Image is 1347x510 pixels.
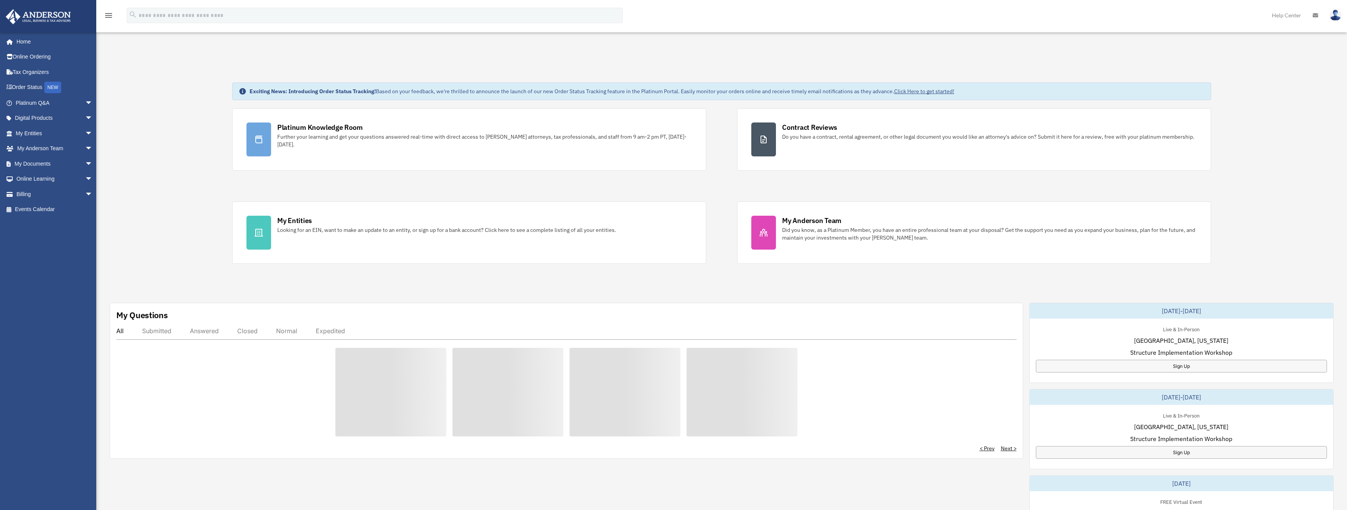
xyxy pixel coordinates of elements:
[1036,446,1327,459] a: Sign Up
[232,108,706,171] a: Platinum Knowledge Room Further your learning and get your questions answered real-time with dire...
[85,126,101,141] span: arrow_drop_down
[232,201,706,264] a: My Entities Looking for an EIN, want to make an update to an entity, or sign up for a bank accoun...
[737,201,1211,264] a: My Anderson Team Did you know, as a Platinum Member, you have an entire professional team at your...
[5,171,104,187] a: Online Learningarrow_drop_down
[142,327,171,335] div: Submitted
[980,445,995,452] a: < Prev
[1157,411,1206,419] div: Live & In-Person
[277,122,363,132] div: Platinum Knowledge Room
[5,95,104,111] a: Platinum Q&Aarrow_drop_down
[782,226,1197,242] div: Did you know, as a Platinum Member, you have an entire professional team at your disposal? Get th...
[5,156,104,171] a: My Documentsarrow_drop_down
[85,156,101,172] span: arrow_drop_down
[1134,336,1228,345] span: [GEOGRAPHIC_DATA], [US_STATE]
[782,216,841,225] div: My Anderson Team
[277,133,692,148] div: Further your learning and get your questions answered real-time with direct access to [PERSON_NAM...
[3,9,73,24] img: Anderson Advisors Platinum Portal
[276,327,297,335] div: Normal
[782,122,837,132] div: Contract Reviews
[104,11,113,20] i: menu
[5,111,104,126] a: Digital Productsarrow_drop_down
[85,141,101,157] span: arrow_drop_down
[782,133,1195,141] div: Do you have a contract, rental agreement, or other legal document you would like an attorney's ad...
[5,49,104,65] a: Online Ordering
[85,186,101,202] span: arrow_drop_down
[250,87,954,95] div: Based on your feedback, we're thrilled to announce the launch of our new Order Status Tracking fe...
[1030,476,1334,491] div: [DATE]
[5,34,101,49] a: Home
[1330,10,1341,21] img: User Pic
[5,80,104,96] a: Order StatusNEW
[5,202,104,217] a: Events Calendar
[190,327,219,335] div: Answered
[85,111,101,126] span: arrow_drop_down
[116,327,124,335] div: All
[116,309,168,321] div: My Questions
[1157,325,1206,333] div: Live & In-Person
[1130,348,1232,357] span: Structure Implementation Workshop
[1134,422,1228,431] span: [GEOGRAPHIC_DATA], [US_STATE]
[1036,360,1327,372] a: Sign Up
[85,95,101,111] span: arrow_drop_down
[1030,303,1334,319] div: [DATE]-[DATE]
[737,108,1211,171] a: Contract Reviews Do you have a contract, rental agreement, or other legal document you would like...
[277,226,616,234] div: Looking for an EIN, want to make an update to an entity, or sign up for a bank account? Click her...
[44,82,61,93] div: NEW
[1001,445,1017,452] a: Next >
[250,88,376,95] strong: Exciting News: Introducing Order Status Tracking!
[104,13,113,20] a: menu
[85,171,101,187] span: arrow_drop_down
[1154,497,1208,505] div: FREE Virtual Event
[1030,389,1334,405] div: [DATE]-[DATE]
[5,126,104,141] a: My Entitiesarrow_drop_down
[1130,434,1232,443] span: Structure Implementation Workshop
[5,141,104,156] a: My Anderson Teamarrow_drop_down
[129,10,137,19] i: search
[277,216,312,225] div: My Entities
[5,64,104,80] a: Tax Organizers
[316,327,345,335] div: Expedited
[5,186,104,202] a: Billingarrow_drop_down
[894,88,954,95] a: Click Here to get started!
[237,327,258,335] div: Closed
